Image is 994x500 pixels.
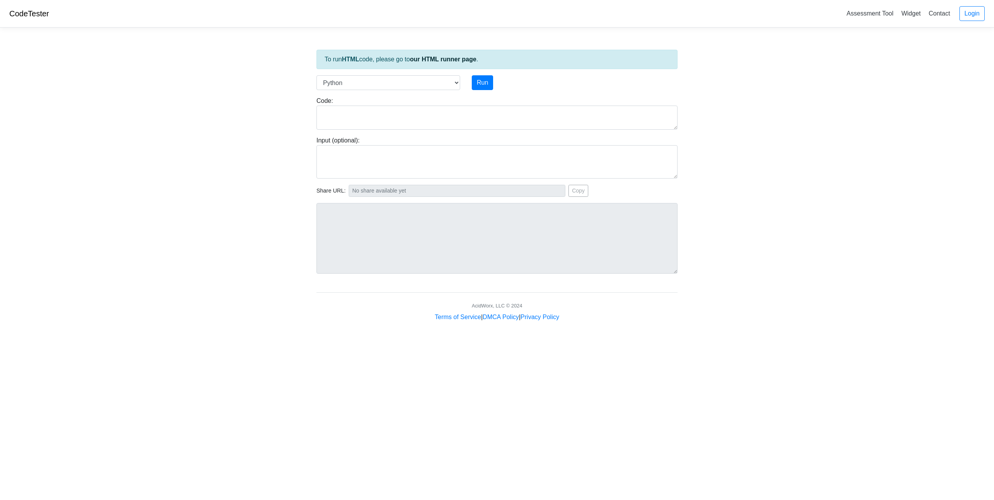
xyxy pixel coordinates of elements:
div: | | [435,312,559,322]
a: our HTML runner page [410,56,476,62]
div: AcidWorx, LLC © 2024 [472,302,522,309]
div: Code: [311,96,683,130]
div: To run code, please go to . [316,50,678,69]
a: Login [959,6,985,21]
div: Input (optional): [311,136,683,179]
a: Privacy Policy [521,314,560,320]
a: CodeTester [9,9,49,18]
a: DMCA Policy [483,314,519,320]
a: Terms of Service [435,314,481,320]
input: No share available yet [349,185,565,197]
span: Share URL: [316,187,346,195]
a: Assessment Tool [843,7,897,20]
button: Copy [568,185,588,197]
a: Contact [926,7,953,20]
strong: HTML [342,56,359,62]
a: Widget [898,7,924,20]
button: Run [472,75,493,90]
